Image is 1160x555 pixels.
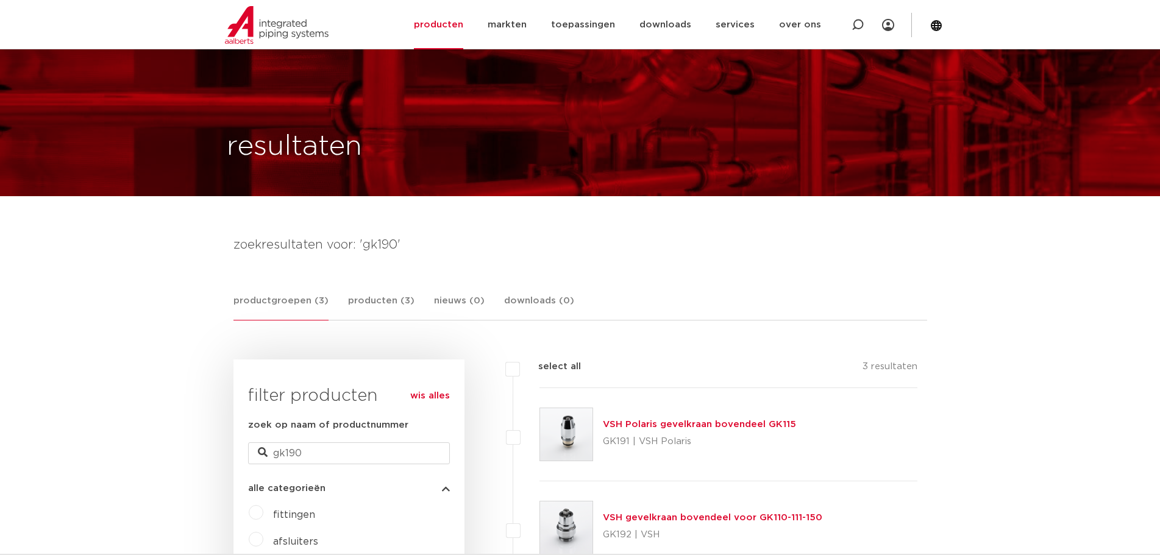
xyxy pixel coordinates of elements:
[273,510,315,520] a: fittingen
[233,235,927,255] h4: zoekresultaten voor: 'gk190'
[504,294,574,320] a: downloads (0)
[540,501,592,554] img: Thumbnail for VSH gevelkraan bovendeel voor GK110-111-150
[248,418,408,433] label: zoek op naam of productnummer
[227,127,362,166] h1: resultaten
[273,537,318,546] a: afsluiters
[248,484,450,493] button: alle categorieën
[540,408,592,461] img: Thumbnail for VSH Polaris gevelkraan bovendeel GK115
[348,294,415,320] a: producten (3)
[233,294,329,320] a: productgroepen (3)
[603,420,796,429] a: VSH Polaris gevelkraan bovendeel GK115
[863,359,917,378] p: 3 resultaten
[603,525,822,545] p: GK192 | VSH
[603,432,796,451] p: GK191 | VSH Polaris
[520,359,581,374] label: select all
[248,384,450,408] h3: filter producten
[434,294,485,320] a: nieuws (0)
[248,484,326,493] span: alle categorieën
[410,389,450,403] a: wis alles
[603,513,822,522] a: VSH gevelkraan bovendeel voor GK110-111-150
[248,442,450,464] input: zoeken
